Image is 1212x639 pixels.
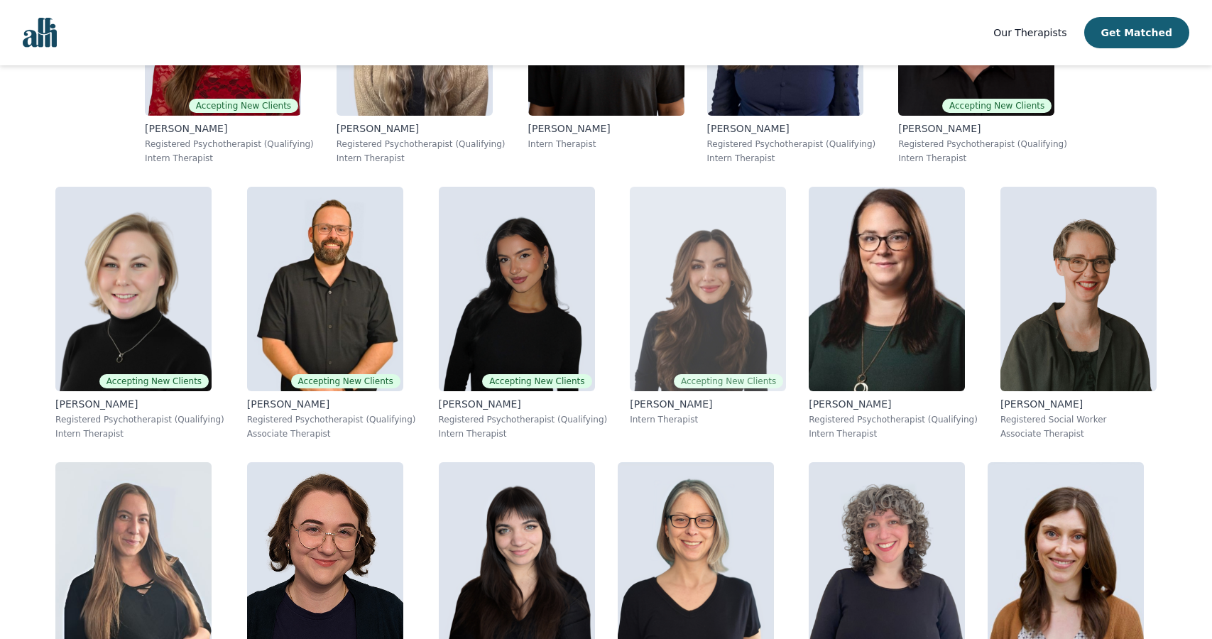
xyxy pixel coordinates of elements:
img: Alyssa_Tweedie [439,187,595,391]
a: Claire_Cummings[PERSON_NAME]Registered Social WorkerAssociate Therapist [989,175,1168,451]
a: Josh_CadieuxAccepting New Clients[PERSON_NAME]Registered Psychotherapist (Qualifying)Associate Th... [236,175,427,451]
p: Registered Psychotherapist (Qualifying) [809,414,978,425]
p: [PERSON_NAME] [809,397,978,411]
span: Our Therapists [993,27,1066,38]
p: Intern Therapist [707,153,876,164]
span: Accepting New Clients [189,99,298,113]
span: Accepting New Clients [482,374,591,388]
p: [PERSON_NAME] [247,397,416,411]
a: Andrea_Nordby[PERSON_NAME]Registered Psychotherapist (Qualifying)Intern Therapist [797,175,989,451]
span: Accepting New Clients [942,99,1052,113]
p: Intern Therapist [630,414,786,425]
p: Registered Psychotherapist (Qualifying) [145,138,314,150]
span: Accepting New Clients [291,374,400,388]
button: Get Matched [1084,17,1189,48]
p: [PERSON_NAME] [145,121,314,136]
img: Josh_Cadieux [247,187,403,391]
p: Associate Therapist [1000,428,1157,439]
a: Saba_SalemiAccepting New Clients[PERSON_NAME]Intern Therapist [618,175,797,451]
a: Our Therapists [993,24,1066,41]
p: Intern Therapist [809,428,978,439]
p: Intern Therapist [55,428,224,439]
p: Registered Social Worker [1000,414,1157,425]
p: Associate Therapist [247,428,416,439]
img: alli logo [23,18,57,48]
img: Andrea_Nordby [809,187,965,391]
a: Alyssa_TweedieAccepting New Clients[PERSON_NAME]Registered Psychotherapist (Qualifying)Intern The... [427,175,619,451]
p: [PERSON_NAME] [439,397,608,411]
p: Registered Psychotherapist (Qualifying) [898,138,1067,150]
p: Registered Psychotherapist (Qualifying) [439,414,608,425]
p: [PERSON_NAME] [898,121,1067,136]
p: [PERSON_NAME] [55,397,224,411]
img: Saba_Salemi [630,187,786,391]
p: [PERSON_NAME] [1000,397,1157,411]
img: Claire_Cummings [1000,187,1157,391]
a: Jocelyn_CrawfordAccepting New Clients[PERSON_NAME]Registered Psychotherapist (Qualifying)Intern T... [44,175,236,451]
p: [PERSON_NAME] [528,121,684,136]
p: [PERSON_NAME] [630,397,786,411]
p: Intern Therapist [439,428,608,439]
span: Accepting New Clients [674,374,783,388]
p: Intern Therapist [337,153,506,164]
p: Registered Psychotherapist (Qualifying) [55,414,224,425]
p: [PERSON_NAME] [337,121,506,136]
img: Jocelyn_Crawford [55,187,212,391]
p: Registered Psychotherapist (Qualifying) [707,138,876,150]
p: [PERSON_NAME] [707,121,876,136]
span: Accepting New Clients [99,374,209,388]
p: Registered Psychotherapist (Qualifying) [247,414,416,425]
p: Intern Therapist [145,153,314,164]
p: Intern Therapist [898,153,1067,164]
p: Intern Therapist [528,138,684,150]
p: Registered Psychotherapist (Qualifying) [337,138,506,150]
